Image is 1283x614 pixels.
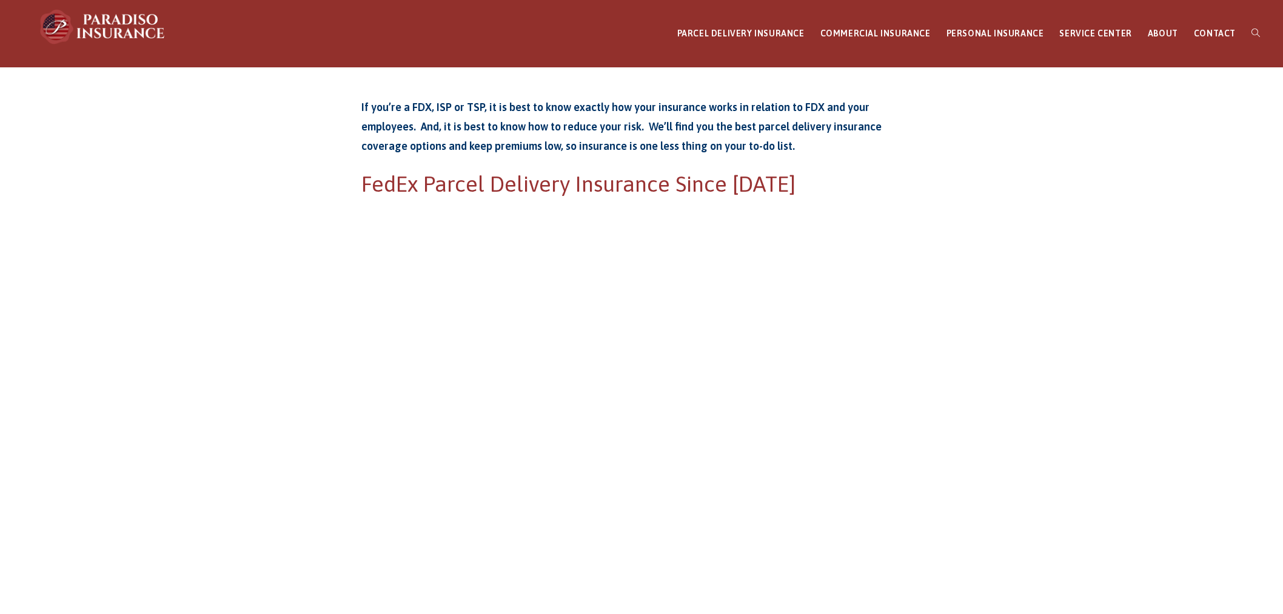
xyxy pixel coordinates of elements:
[1148,29,1178,38] span: ABOUT
[36,8,170,45] img: Paradiso Insurance
[820,29,931,38] span: COMMERCIAL INSURANCE
[361,171,796,197] span: FedEx Parcel Delivery Insurance Since [DATE]
[1194,29,1236,38] span: CONTACT
[361,211,922,599] iframe: FedEx Quote Submission
[361,101,882,153] strong: If you’re a FDX, ISP or TSP, it is best to know exactly how your insurance works in relation to F...
[1059,29,1131,38] span: SERVICE CENTER
[946,29,1044,38] span: PERSONAL INSURANCE
[677,29,805,38] span: PARCEL DELIVERY INSURANCE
